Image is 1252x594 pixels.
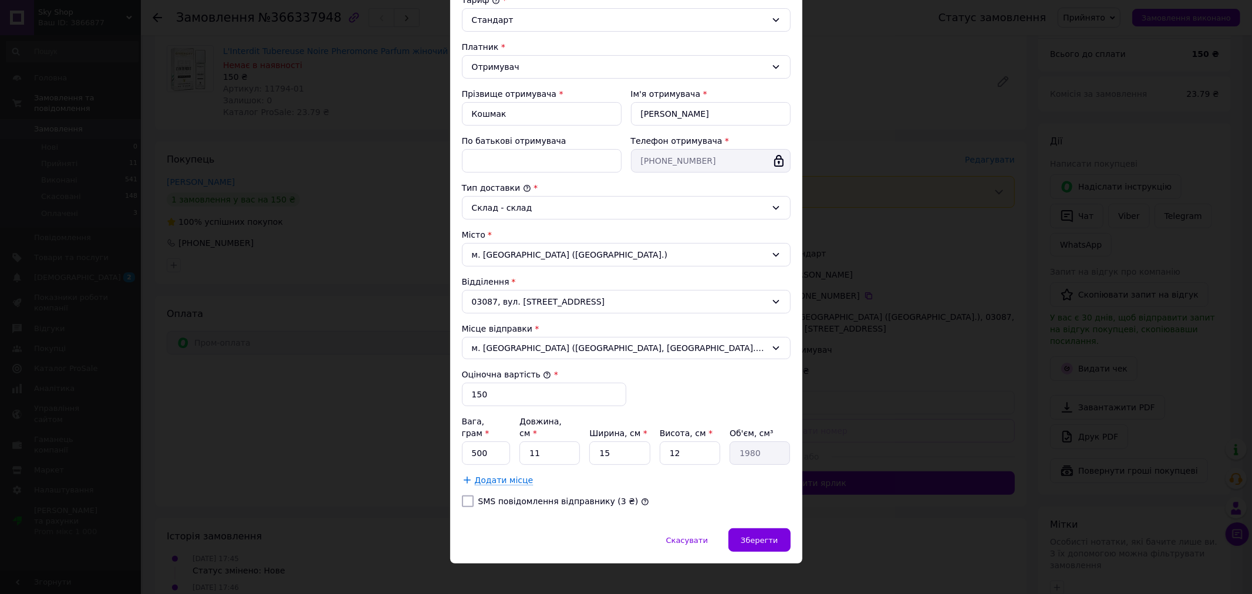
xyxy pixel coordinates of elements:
[462,229,791,241] div: Місто
[472,201,767,214] div: Склад - склад
[631,89,701,99] label: Ім'я отримувача
[462,182,791,194] div: Тип доставки
[475,475,534,485] span: Додати місце
[462,89,557,99] label: Прізвище отримувача
[589,428,647,438] label: Ширина, см
[741,536,778,545] span: Зберегти
[730,427,790,439] div: Об'єм, см³
[462,290,791,313] div: 03087, вул. [STREET_ADDRESS]
[462,243,791,266] div: м. [GEOGRAPHIC_DATA] ([GEOGRAPHIC_DATA].)
[462,323,791,335] div: Місце відправки
[631,149,791,173] input: +380
[472,14,767,26] div: Стандарт
[462,276,791,288] div: Відділення
[462,370,552,379] label: Оціночна вартість
[462,41,791,53] div: Платник
[462,417,490,438] label: Вага, грам
[472,60,767,73] div: Отримувач
[462,136,566,146] label: По батькові отримувача
[478,497,639,506] label: SMS повідомлення відправнику (3 ₴)
[660,428,713,438] label: Висота, см
[519,417,562,438] label: Довжина, см
[666,536,708,545] span: Скасувати
[472,342,767,354] span: м. [GEOGRAPHIC_DATA] ([GEOGRAPHIC_DATA], [GEOGRAPHIC_DATA].); 62461, вул. [PERSON_NAME][STREET_AD...
[631,136,723,146] label: Телефон отримувача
